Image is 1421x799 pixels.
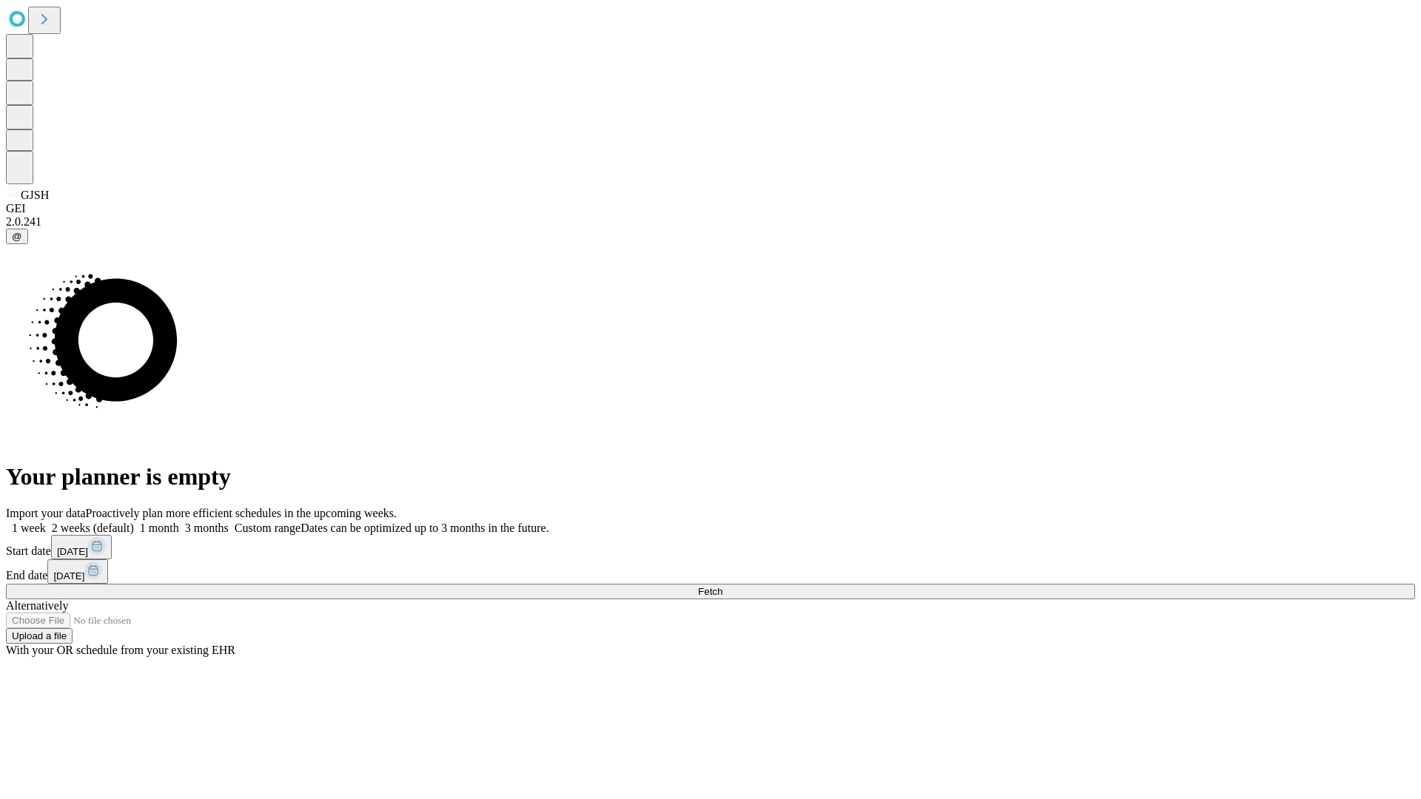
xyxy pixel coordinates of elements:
div: End date [6,559,1415,584]
button: Upload a file [6,628,73,644]
button: Fetch [6,584,1415,599]
span: Alternatively [6,599,68,612]
span: Import your data [6,507,86,519]
span: With your OR schedule from your existing EHR [6,644,235,656]
span: 3 months [185,522,229,534]
span: 1 week [12,522,46,534]
span: Fetch [698,586,722,597]
button: [DATE] [51,535,112,559]
span: 2 weeks (default) [52,522,134,534]
span: Custom range [235,522,300,534]
span: GJSH [21,189,49,201]
span: Dates can be optimized up to 3 months in the future. [300,522,548,534]
div: Start date [6,535,1415,559]
h1: Your planner is empty [6,463,1415,490]
span: [DATE] [53,570,84,581]
span: 1 month [140,522,179,534]
button: [DATE] [47,559,108,584]
div: GEI [6,202,1415,215]
span: Proactively plan more efficient schedules in the upcoming weeks. [86,507,397,519]
button: @ [6,229,28,244]
div: 2.0.241 [6,215,1415,229]
span: [DATE] [57,546,88,557]
span: @ [12,231,22,242]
